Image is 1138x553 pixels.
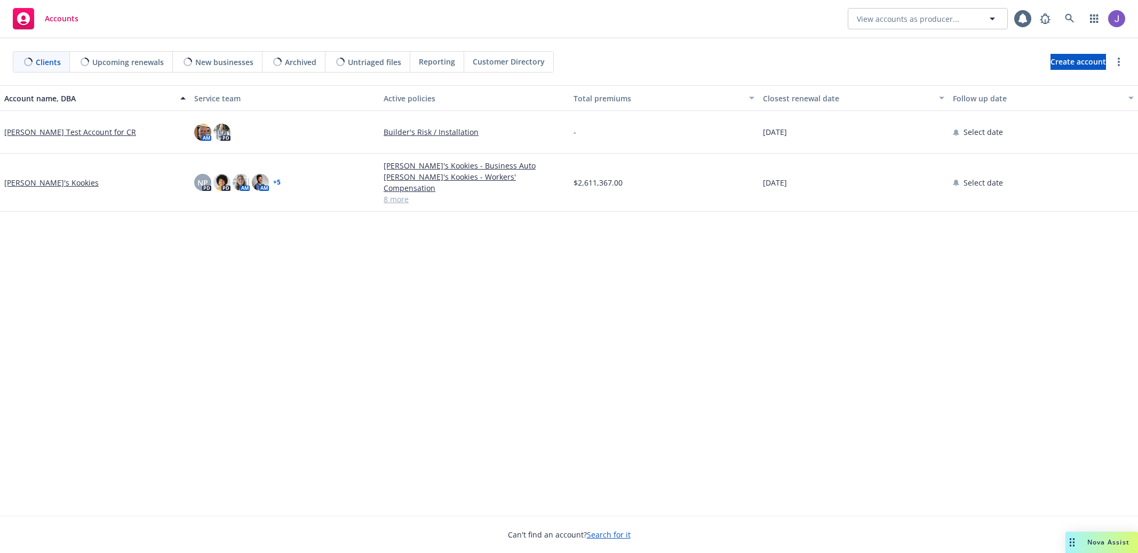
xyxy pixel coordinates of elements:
div: Follow up date [953,93,1123,104]
a: Create account [1051,54,1106,70]
span: $2,611,367.00 [574,177,623,188]
span: Reporting [419,56,455,67]
button: Service team [190,85,380,111]
a: more [1112,55,1125,68]
button: View accounts as producer... [848,8,1008,29]
span: Accounts [45,14,78,23]
img: photo [213,124,230,141]
img: photo [194,124,211,141]
img: photo [213,174,230,191]
a: Switch app [1084,8,1105,29]
span: Can't find an account? [508,529,631,540]
a: Report a Bug [1034,8,1056,29]
span: Archived [285,57,316,68]
span: [DATE] [763,126,787,138]
span: Create account [1051,52,1106,72]
span: Untriaged files [348,57,401,68]
button: Active policies [379,85,569,111]
span: [DATE] [763,177,787,188]
img: photo [1108,10,1125,27]
span: New businesses [195,57,253,68]
button: Total premiums [569,85,759,111]
span: Select date [964,126,1003,138]
div: Service team [194,93,376,104]
div: Active policies [384,93,565,104]
span: Select date [964,177,1003,188]
button: Nova Assist [1065,532,1138,553]
a: [PERSON_NAME]'s Kookies - Workers' Compensation [384,171,565,194]
div: Drag to move [1065,532,1079,553]
a: Builder's Risk / Installation [384,126,565,138]
a: + 5 [273,179,281,186]
img: photo [252,174,269,191]
span: NP [197,177,208,188]
span: Upcoming renewals [92,57,164,68]
span: - [574,126,576,138]
a: [PERSON_NAME]'s Kookies - Business Auto [384,160,565,171]
a: [PERSON_NAME]'s Kookies [4,177,99,188]
span: Clients [36,57,61,68]
span: Nova Assist [1087,538,1129,547]
div: Account name, DBA [4,93,174,104]
a: Accounts [9,4,83,34]
img: photo [233,174,250,191]
a: 8 more [384,194,565,205]
a: Search [1059,8,1080,29]
a: Search for it [587,530,631,540]
span: View accounts as producer... [857,13,959,25]
button: Closest renewal date [759,85,949,111]
div: Total premiums [574,93,743,104]
span: Customer Directory [473,56,545,67]
a: [PERSON_NAME] Test Account for CR [4,126,136,138]
div: Closest renewal date [763,93,933,104]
